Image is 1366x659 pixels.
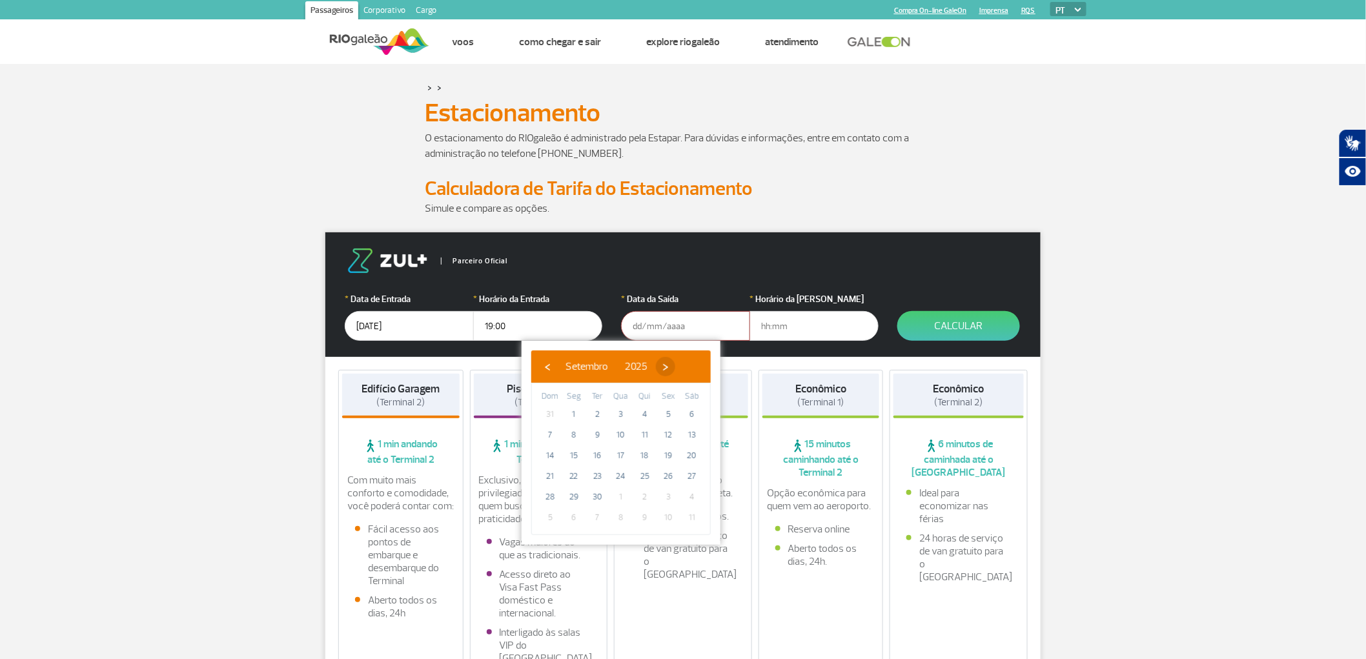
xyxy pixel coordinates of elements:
strong: Econômico [795,382,846,396]
li: Ideal para economizar nas férias [906,487,1011,525]
span: 10 [611,425,631,445]
span: (Terminal 2) [935,396,983,409]
label: Horário da [PERSON_NAME] [749,292,879,306]
h1: Estacionamento [425,102,941,124]
span: 4 [682,487,702,507]
a: Voos [452,35,474,48]
button: Setembro [557,357,617,376]
span: 11 [635,425,655,445]
span: Parceiro Oficial [441,258,507,265]
th: weekday [633,390,657,404]
span: 15 [564,445,584,466]
button: Abrir recursos assistivos. [1339,157,1366,186]
span: 15 minutos caminhando até o Terminal 2 [762,438,880,479]
li: Reserva online [775,523,867,536]
li: 24 horas de serviço de van gratuito para o [GEOGRAPHIC_DATA] [906,532,1011,583]
p: Simule e compare as opções. [425,201,941,216]
span: 6 minutos de caminhada até o [GEOGRAPHIC_DATA] [893,438,1024,479]
span: 10 [658,507,678,528]
li: Acesso direto ao Visa Fast Pass doméstico e internacional. [487,568,591,620]
li: Vagas maiores do que as tradicionais. [487,536,591,562]
span: 4 [635,404,655,425]
th: weekday [657,390,680,404]
th: weekday [609,390,633,404]
button: 2025 [617,357,656,376]
span: 2025 [625,360,647,373]
span: 28 [540,487,560,507]
span: 22 [564,466,584,487]
th: weekday [586,390,609,404]
button: ‹ [538,357,557,376]
span: 9 [587,425,607,445]
p: Com muito mais conforto e comodidade, você poderá contar com: [347,474,454,512]
a: Compra On-line GaleOn [894,6,966,15]
span: 7 [540,425,560,445]
span: 5 [540,507,560,528]
span: 1 [611,487,631,507]
span: Setembro [566,360,608,373]
span: 3 [611,404,631,425]
span: 13 [682,425,702,445]
input: hh:mm [473,311,602,341]
span: 6 [682,404,702,425]
span: (Terminal 2) [376,396,425,409]
span: 7 [587,507,607,528]
button: › [656,357,675,376]
a: Passageiros [305,1,358,22]
a: Corporativo [358,1,411,22]
span: 8 [564,425,584,445]
span: 21 [540,466,560,487]
a: Atendimento [765,35,819,48]
span: 1 [564,404,584,425]
span: 12 [658,425,678,445]
span: 20 [682,445,702,466]
span: 2 [587,404,607,425]
span: 24 [611,466,631,487]
p: Opção econômica para quem vem ao aeroporto. [768,487,875,512]
span: 1 min andando até o Terminal 2 [474,438,604,466]
p: Exclusivo, com localização privilegiada e ideal para quem busca conforto e praticidade. [479,474,599,525]
li: Fácil acesso aos pontos de embarque e desembarque do Terminal [355,523,447,587]
span: 26 [658,466,678,487]
a: Como chegar e sair [519,35,601,48]
input: hh:mm [749,311,879,341]
a: > [427,80,432,95]
span: 16 [587,445,607,466]
h2: Calculadora de Tarifa do Estacionamento [425,177,941,201]
a: RQS [1021,6,1035,15]
span: 14 [540,445,560,466]
a: > [437,80,442,95]
div: Plugin de acessibilidade da Hand Talk. [1339,129,1366,186]
span: 9 [635,507,655,528]
span: 1 min andando até o Terminal 2 [342,438,460,466]
span: 2 [635,487,655,507]
strong: Econômico [933,382,984,396]
a: Imprensa [979,6,1008,15]
li: Aberto todos os dias, 24h. [775,542,867,568]
label: Data da Saída [621,292,750,306]
label: Data de Entrada [345,292,474,306]
span: 27 [682,466,702,487]
span: 17 [611,445,631,466]
th: weekday [538,390,562,404]
a: Explore RIOgaleão [646,35,720,48]
button: Calcular [897,311,1020,341]
strong: Piso Premium [507,382,571,396]
p: O estacionamento do RIOgaleão é administrado pela Estapar. Para dúvidas e informações, entre em c... [425,130,941,161]
span: 25 [635,466,655,487]
button: Abrir tradutor de língua de sinais. [1339,129,1366,157]
span: 29 [564,487,584,507]
span: (Terminal 1) [798,396,844,409]
th: weekday [680,390,704,404]
span: 23 [587,466,607,487]
li: Aberto todos os dias, 24h [355,594,447,620]
span: 11 [682,507,702,528]
bs-datepicker-container: calendar [522,341,720,545]
li: 24 horas de serviço de van gratuito para o [GEOGRAPHIC_DATA] [631,529,735,581]
span: 3 [658,487,678,507]
label: Horário da Entrada [473,292,602,306]
strong: Edifício Garagem [362,382,440,396]
th: weekday [562,390,586,404]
